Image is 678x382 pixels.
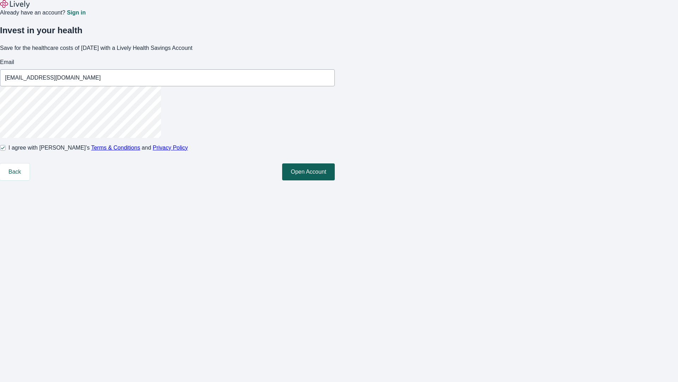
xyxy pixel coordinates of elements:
[91,145,140,151] a: Terms & Conditions
[282,163,335,180] button: Open Account
[67,10,85,16] a: Sign in
[8,144,188,152] span: I agree with [PERSON_NAME]’s and
[153,145,188,151] a: Privacy Policy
